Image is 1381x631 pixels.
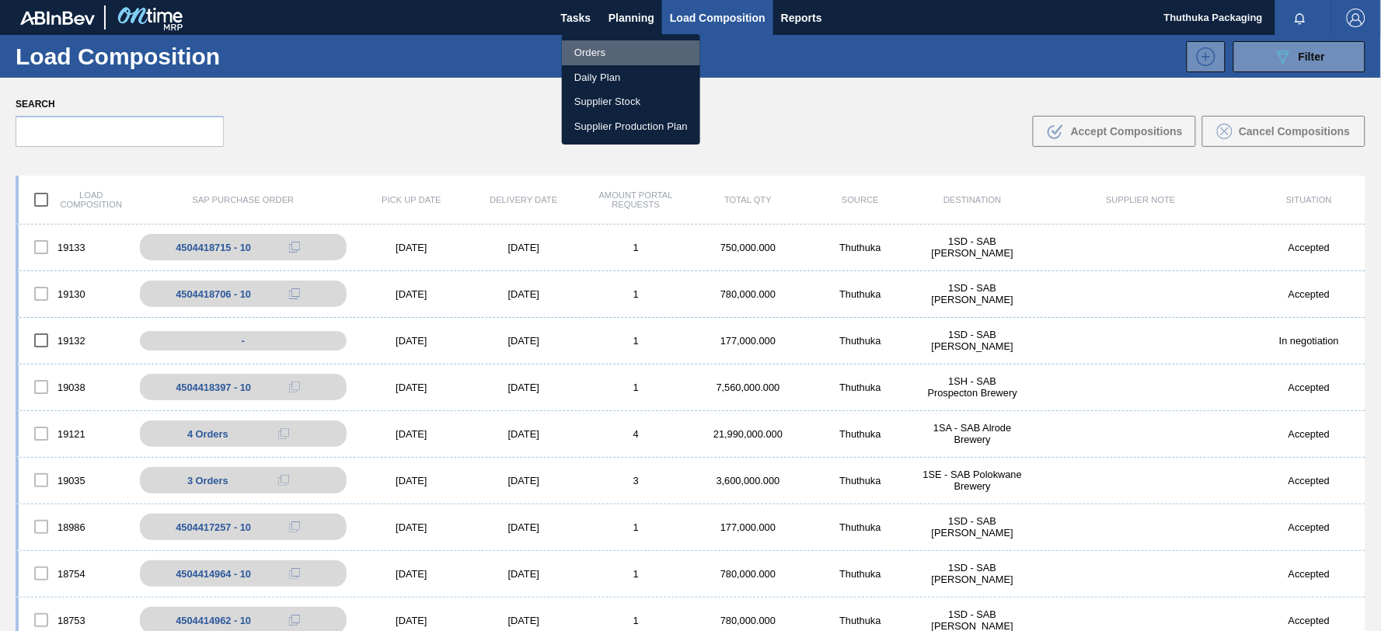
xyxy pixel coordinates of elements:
a: Daily Plan [562,65,700,90]
a: Supplier Production Plan [562,114,700,139]
a: Supplier Stock [562,89,700,114]
a: Orders [562,40,700,65]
